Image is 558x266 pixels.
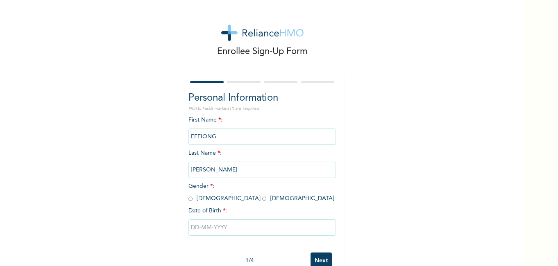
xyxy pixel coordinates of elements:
div: 1 / 4 [188,257,311,265]
input: Enter your last name [188,162,336,178]
span: Last Name : [188,150,336,173]
input: DD-MM-YYYY [188,219,336,236]
p: Enrollee Sign-Up Form [217,45,308,59]
input: Enter your first name [188,128,336,145]
p: NOTE: Fields marked (*) are required [188,106,336,112]
span: Date of Birth : [188,207,227,215]
span: Gender : [DEMOGRAPHIC_DATA] [DEMOGRAPHIC_DATA] [188,183,334,201]
img: logo [221,25,304,41]
span: First Name : [188,117,336,140]
h2: Personal Information [188,91,336,106]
